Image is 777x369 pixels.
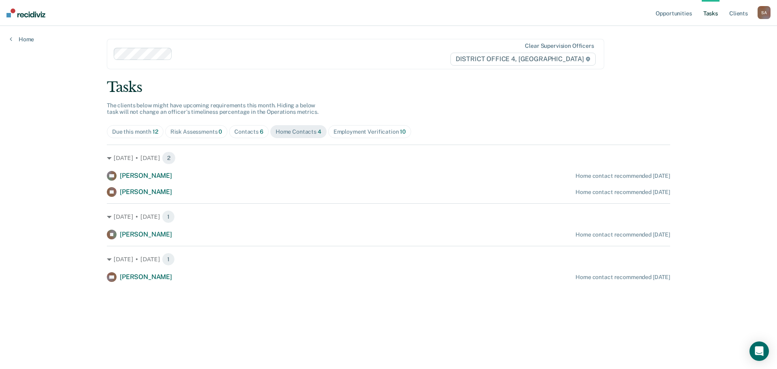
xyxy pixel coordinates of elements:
div: Employment Verification [333,128,406,135]
div: Home Contacts [276,128,321,135]
span: 1 [162,253,175,266]
button: SA [758,6,771,19]
div: Tasks [107,79,670,96]
div: Due this month [112,128,158,135]
span: 1 [162,210,175,223]
a: Home [10,36,34,43]
div: Clear supervision officers [525,43,594,49]
span: 4 [318,128,321,135]
div: Home contact recommended [DATE] [575,189,670,196]
div: Risk Assessments [170,128,223,135]
span: [PERSON_NAME] [120,188,172,196]
span: DISTRICT OFFICE 4, [GEOGRAPHIC_DATA] [450,53,596,66]
div: [DATE] • [DATE] 2 [107,151,670,164]
span: [PERSON_NAME] [120,273,172,281]
div: S A [758,6,771,19]
span: 2 [162,151,176,164]
div: Contacts [234,128,263,135]
span: 12 [153,128,158,135]
span: 6 [260,128,263,135]
div: Home contact recommended [DATE] [575,231,670,238]
div: [DATE] • [DATE] 1 [107,210,670,223]
span: [PERSON_NAME] [120,230,172,238]
div: Home contact recommended [DATE] [575,173,670,179]
div: Open Intercom Messenger [749,341,769,361]
span: The clients below might have upcoming requirements this month. Hiding a below task will not chang... [107,102,318,115]
img: Recidiviz [6,9,45,17]
span: [PERSON_NAME] [120,172,172,179]
div: [DATE] • [DATE] 1 [107,253,670,266]
span: 10 [400,128,406,135]
div: Home contact recommended [DATE] [575,274,670,281]
span: 0 [219,128,222,135]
